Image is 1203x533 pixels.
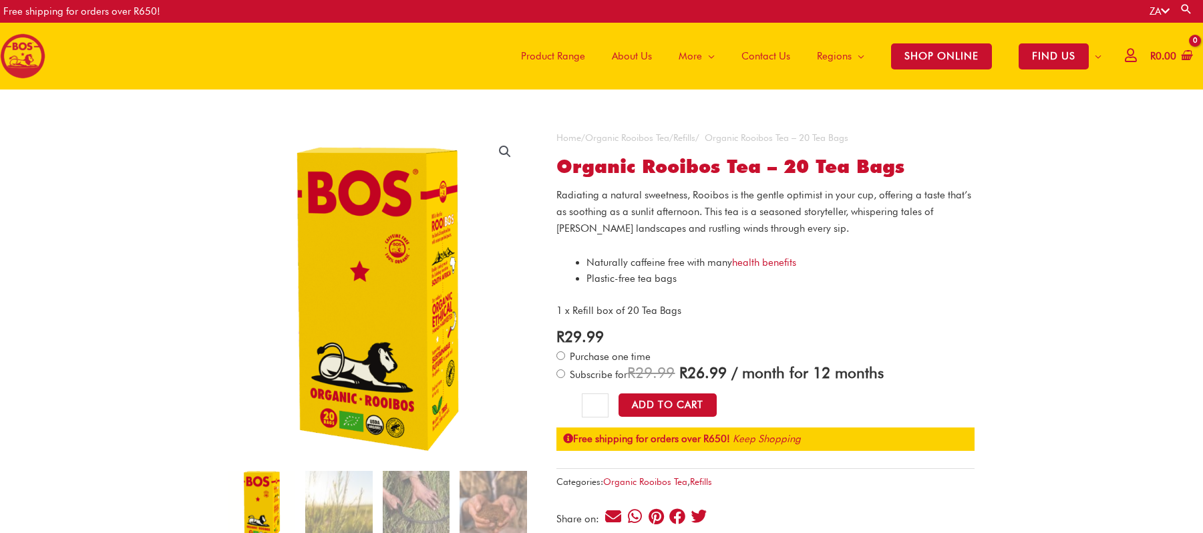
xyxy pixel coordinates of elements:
div: Share on facebook [669,508,687,526]
input: Subscribe for / month for 12 months [556,369,565,378]
span: R [679,363,687,381]
span: 26.99 [679,363,727,381]
a: Home [556,132,581,143]
a: Regions [804,23,878,90]
h1: Organic Rooibos Tea – 20 Tea Bags [556,156,975,178]
span: R [627,363,635,381]
span: Regions [817,36,852,76]
span: R [556,327,564,345]
input: Purchase one time [556,351,565,360]
a: Search button [1180,3,1193,15]
a: Product Range [508,23,598,90]
span: Contact Us [741,36,790,76]
span: Plastic-free tea bags [586,273,677,285]
span: Product Range [521,36,585,76]
div: Share on email [605,508,623,526]
strong: Free shipping for orders over R650! [563,433,730,445]
a: More [665,23,728,90]
nav: Breadcrumb [556,130,975,146]
p: 1 x Refill box of 20 Tea Bags [556,303,975,319]
span: Purchase one time [568,351,651,363]
img: BOS organic rooibos tea 20 tea bags [228,130,527,462]
a: health benefits [732,256,796,269]
p: Radiating a natural sweetness, Rooibos is the gentle optimist in your cup, offering a taste that’... [556,187,975,236]
nav: Site Navigation [498,23,1115,90]
a: Keep Shopping [733,433,801,445]
span: More [679,36,702,76]
a: Contact Us [728,23,804,90]
input: Product quantity [582,393,608,417]
span: About Us [612,36,652,76]
div: Share on: [556,514,604,524]
a: View full-screen image gallery [493,140,517,164]
a: Organic Rooibos Tea [585,132,669,143]
bdi: 29.99 [556,327,604,345]
span: Subscribe for [568,369,884,381]
span: Naturally caffeine free with many [586,256,796,269]
button: Add to Cart [619,393,717,417]
a: Organic Rooibos Tea [603,476,687,487]
span: R [1150,50,1156,62]
span: 29.99 [627,363,675,381]
span: Categories: , [556,474,712,490]
a: ZA [1150,5,1170,17]
img: Organic Rooibos Tea - 20 Tea Bags - Image 2 [527,130,826,428]
div: Share on whatsapp [626,508,644,526]
a: SHOP ONLINE [878,23,1005,90]
a: About Us [598,23,665,90]
a: Refills [690,476,712,487]
div: Share on pinterest [647,508,665,526]
div: Share on twitter [690,508,708,526]
span: SHOP ONLINE [891,43,992,69]
span: FIND US [1019,43,1089,69]
a: View Shopping Cart, empty [1148,41,1193,71]
bdi: 0.00 [1150,50,1176,62]
span: / month for 12 months [731,363,884,381]
a: Refills [673,132,695,143]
